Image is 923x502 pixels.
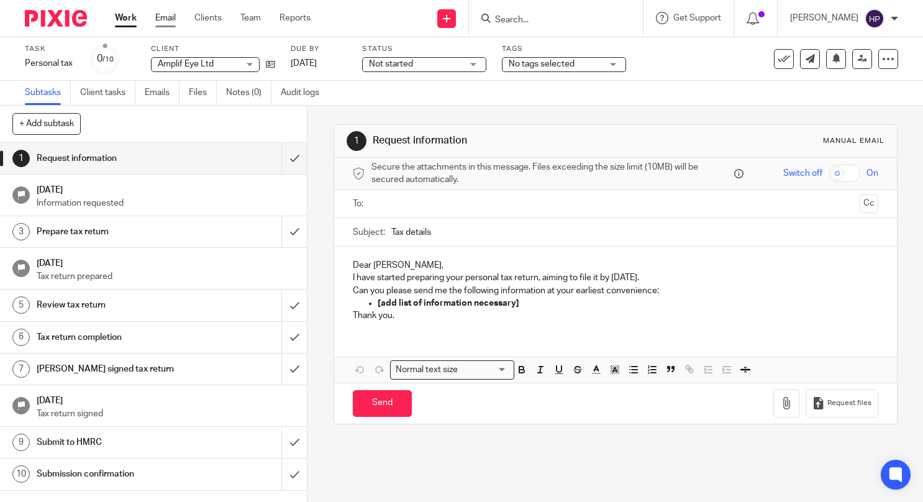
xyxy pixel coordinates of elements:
input: Search for option [462,363,507,376]
h1: Submission confirmation [37,465,192,483]
a: Emails [145,81,180,105]
img: Pixie [25,10,87,27]
h1: Prepare tax return [37,222,192,241]
a: Client tasks [80,81,135,105]
h1: [DATE] [37,181,295,196]
h1: Submit to HMRC [37,433,192,452]
p: Dear [PERSON_NAME], [353,259,878,272]
input: Search [494,15,606,26]
label: Due by [291,44,347,54]
span: On [866,167,878,180]
label: Client [151,44,275,54]
div: 7 [12,360,30,378]
h1: Tax return completion [37,328,192,347]
small: /10 [102,56,114,63]
a: Subtasks [25,81,71,105]
div: 1 [347,131,366,151]
div: Search for option [390,360,514,380]
span: Not started [369,60,413,68]
label: Status [362,44,486,54]
button: Request files [806,390,878,418]
span: No tags selected [509,60,575,68]
h1: Request information [373,134,642,147]
p: Can you please send me the following information at your earliest convenience: [353,285,878,297]
span: Normal text size [393,363,461,376]
a: Notes (0) [226,81,271,105]
label: Subject: [353,226,385,239]
button: + Add subtask [12,113,81,134]
h1: Request information [37,149,192,168]
div: 3 [12,223,30,240]
span: Secure the attachments in this message. Files exceeding the size limit (10MB) will be secured aut... [371,161,732,186]
a: Team [240,12,261,24]
p: I have started preparing your personal tax return, aiming to file it by [DATE]. [353,272,878,284]
div: Manual email [823,136,884,146]
a: Clients [194,12,222,24]
span: Request files [827,398,871,408]
p: Information requested [37,197,295,209]
div: 1 [12,150,30,167]
div: Personal tax [25,57,75,70]
span: Amplif Eye Ltd [158,60,214,68]
a: Audit logs [281,81,329,105]
div: 10 [12,465,30,483]
p: Thank you. [353,309,878,322]
h1: [PERSON_NAME] signed tax return [37,360,192,378]
div: 6 [12,329,30,346]
p: Tax return signed [37,408,295,420]
label: Tags [502,44,626,54]
p: Tax return prepared [37,270,295,283]
div: 5 [12,296,30,314]
h1: [DATE] [37,254,295,270]
div: 9 [12,434,30,451]
a: Files [189,81,217,105]
div: 0 [97,52,114,66]
input: Send [353,390,412,417]
label: Task [25,44,75,54]
label: To: [353,198,366,210]
h1: Review tax return [37,296,192,314]
button: Cc [860,194,878,213]
span: Get Support [673,14,721,22]
h1: [DATE] [37,391,295,407]
span: [DATE] [291,59,317,68]
img: svg%3E [865,9,884,29]
a: Email [155,12,176,24]
span: Switch off [783,167,822,180]
p: [PERSON_NAME] [790,12,858,24]
strong: [add list of information necessary] [378,299,519,308]
a: Work [115,12,137,24]
a: Reports [280,12,311,24]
